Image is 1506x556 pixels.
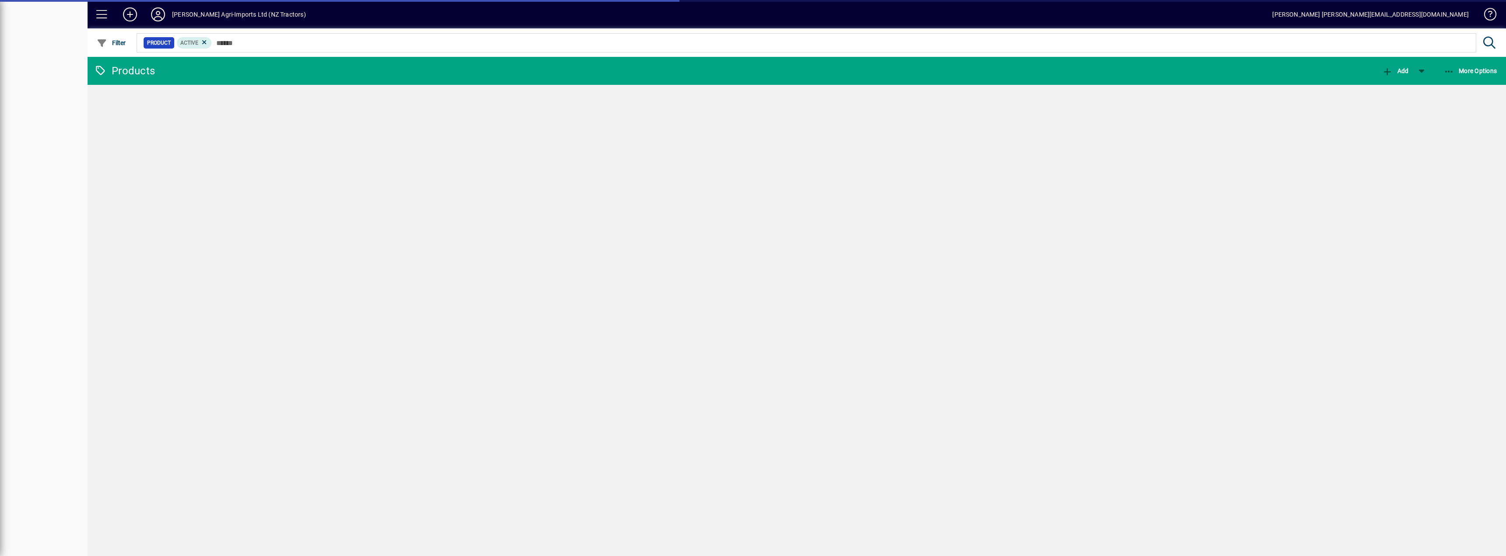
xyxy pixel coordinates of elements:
[95,35,128,51] button: Filter
[116,7,144,22] button: Add
[1478,2,1495,30] a: Knowledge Base
[180,40,198,46] span: Active
[172,7,306,21] div: [PERSON_NAME] Agri-Imports Ltd (NZ Tractors)
[147,38,171,47] span: Product
[144,7,172,22] button: Profile
[1382,67,1408,74] span: Add
[1442,63,1499,79] button: More Options
[94,64,155,78] div: Products
[1272,7,1469,21] div: [PERSON_NAME] [PERSON_NAME][EMAIL_ADDRESS][DOMAIN_NAME]
[177,37,212,49] mat-chip: Activation Status: Active
[97,39,126,46] span: Filter
[1444,67,1497,74] span: More Options
[1380,63,1411,79] button: Add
